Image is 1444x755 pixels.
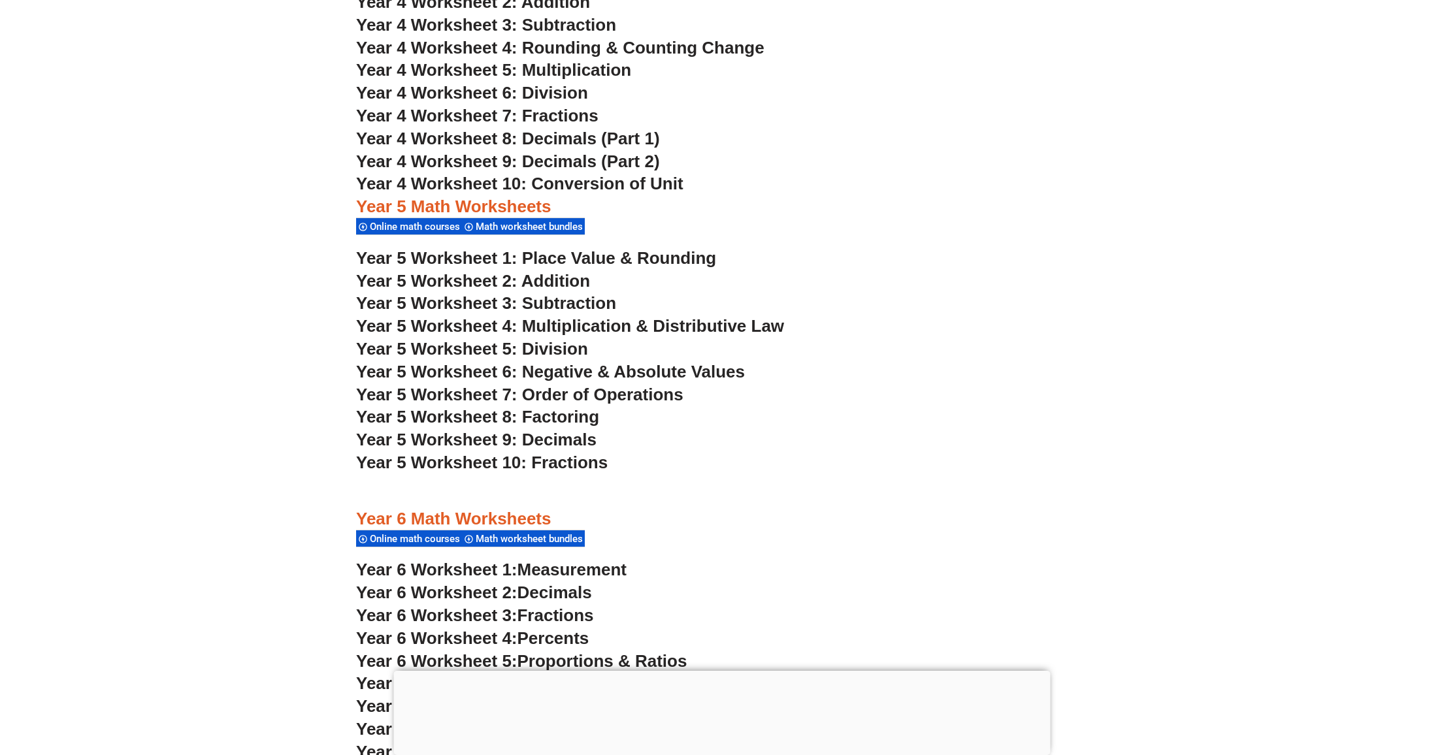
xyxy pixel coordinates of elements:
span: Online math courses [370,533,464,545]
span: Year 6 Worksheet 1: [356,560,517,579]
span: Math worksheet bundles [476,221,587,233]
span: Year 6 Worksheet 4: [356,628,517,648]
span: Percents [517,628,589,648]
span: Math worksheet bundles [476,533,587,545]
a: Year 4 Worksheet 6: Division [356,83,588,103]
a: Year 6 Worksheet8: Classify Angles and Shapes [356,719,743,739]
a: Year 4 Worksheet 4: Rounding & Counting Change [356,38,764,57]
a: Year 5 Worksheet 6: Negative & Absolute Values [356,362,745,381]
a: Year 6 Worksheet 5:Proportions & Ratios [356,651,687,671]
a: Year 6 Worksheet 1:Measurement [356,560,627,579]
span: Online math courses [370,221,464,233]
a: Year 5 Worksheet 7: Order of Operations [356,385,683,404]
div: Math worksheet bundles [462,217,585,235]
a: Year 4 Worksheet 5: Multiplication [356,60,631,80]
a: Year 5 Worksheet 3: Subtraction [356,293,616,313]
span: Year 6 Worksheet 2: [356,583,517,602]
a: Year 4 Worksheet 8: Decimals (Part 1) [356,129,660,148]
iframe: Advertisement [394,671,1051,752]
a: Year 5 Worksheet 4: Multiplication & Distributive Law [356,316,784,336]
a: Year 5 Worksheet 5: Division [356,339,588,359]
a: Year 5 Worksheet 8: Factoring [356,407,599,426]
span: Year 6 Worksheet 7: [356,696,517,716]
div: Online math courses [356,217,462,235]
span: Proportions & Ratios [517,651,687,671]
h3: Year 5 Math Worksheets [356,196,1088,218]
a: Year 6 Worksheet 2:Decimals [356,583,592,602]
h3: Year 6 Math Worksheets [356,508,1088,530]
a: Year 5 Worksheet 9: Decimals [356,430,597,449]
span: Year 6 Worksheet 5: [356,651,517,671]
span: Year 6 Worksheet 3: [356,605,517,625]
iframe: Chat Widget [1220,607,1444,755]
a: Year 4 Worksheet 7: Fractions [356,106,599,125]
span: Year 6 Worksheet [356,719,497,739]
a: Year 5 Worksheet 1: Place Value & Rounding [356,248,716,268]
a: Year 6 Worksheet 6:Factoring & Prime Factors [356,673,729,693]
a: Year 4 Worksheet 10: Conversion of Unit [356,174,683,193]
a: Year 6 Worksheet 4:Percents [356,628,589,648]
span: Fractions [517,605,594,625]
span: Decimals [517,583,592,602]
div: Online math courses [356,530,462,547]
a: Year 4 Worksheet 9: Decimals (Part 2) [356,152,660,171]
a: Year 4 Worksheet 3: Subtraction [356,15,616,35]
div: Math worksheet bundles [462,530,585,547]
span: Measurement [517,560,627,579]
a: Year 5 Worksheet 10: Fractions [356,453,608,472]
a: Year 6 Worksheet 7:Exponents [356,696,604,716]
a: Year 5 Worksheet 2: Addition [356,271,590,291]
a: Year 6 Worksheet 3:Fractions [356,605,593,625]
span: Year 6 Worksheet 6: [356,673,517,693]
